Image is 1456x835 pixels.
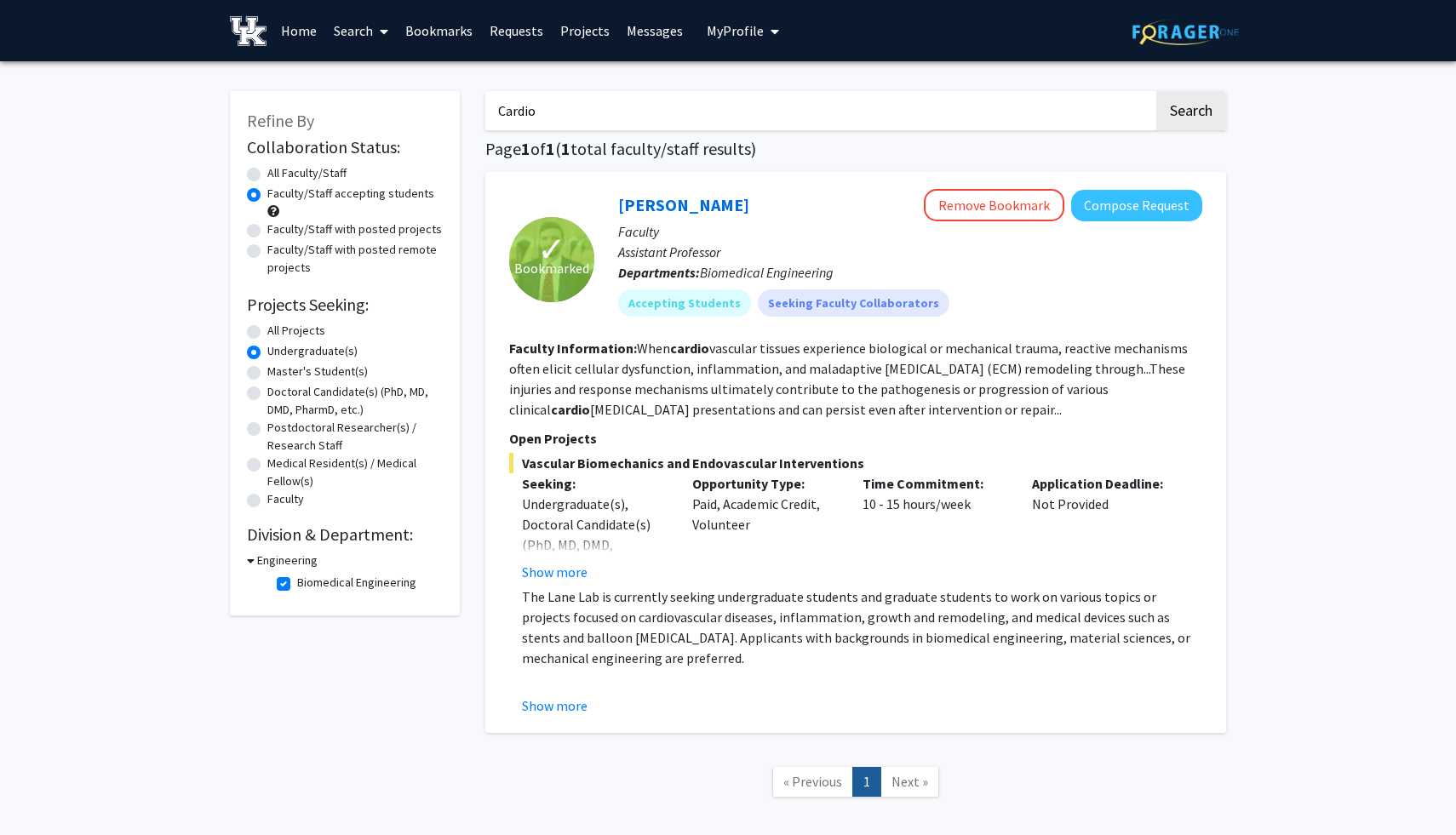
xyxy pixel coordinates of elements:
p: Application Deadline: [1032,473,1177,494]
span: Vascular Biomechanics and Endovascular Interventions [509,453,1202,473]
iframe: Chat [13,758,72,822]
label: Postdoctoral Researcher(s) / Research Staff [267,419,443,455]
a: Messages [618,1,691,60]
img: ForagerOne Logo [1132,19,1239,45]
p: Open Projects [509,428,1202,449]
span: My Profile [707,22,764,39]
nav: Page navigation [485,750,1226,819]
a: Search [325,1,397,60]
label: Biomedical Engineering [297,574,416,592]
button: Compose Request to Brooks Lane [1071,190,1202,221]
div: 10 - 15 hours/week [850,473,1020,582]
button: Show more [522,695,588,716]
b: cardio [551,401,590,418]
span: 1 [561,138,570,159]
span: Refine By [247,110,314,131]
a: Home [272,1,325,60]
div: Paid, Academic Credit, Volunteer [679,473,850,582]
fg-read-more: When vascular tissues experience biological or mechanical trauma, reactive mechanisms often elici... [509,340,1188,418]
span: Biomedical Engineering [700,264,834,281]
mat-chip: Seeking Faculty Collaborators [758,289,949,317]
img: University of Kentucky Logo [230,16,267,46]
p: Time Commitment: [863,473,1007,494]
button: Remove Bookmark [924,189,1064,221]
label: All Faculty/Staff [267,164,347,182]
button: Show more [522,562,588,582]
a: Next Page [880,767,939,797]
b: Faculty Information: [509,340,637,357]
label: Faculty/Staff with posted remote projects [267,241,443,277]
label: All Projects [267,322,325,340]
div: Not Provided [1019,473,1189,582]
h1: Page of ( total faculty/staff results) [485,139,1226,159]
a: 1 [852,767,881,797]
h2: Projects Seeking: [247,295,443,315]
h3: Engineering [257,552,318,569]
input: Search Keywords [485,91,1154,130]
mat-chip: Accepting Students [618,289,751,317]
h2: Collaboration Status: [247,137,443,157]
span: Next » [891,773,928,790]
label: Faculty/Staff accepting students [267,185,434,203]
p: Seeking: [522,473,667,494]
b: cardio [670,340,709,357]
span: 1 [546,138,555,159]
p: Opportunity Type: [692,473,837,494]
h2: Division & Department: [247,524,443,545]
a: Bookmarks [397,1,481,60]
a: Projects [552,1,618,60]
b: Departments: [618,264,700,281]
label: Faculty/Staff with posted projects [267,220,442,238]
span: ✓ [537,241,566,258]
p: Assistant Professor [618,242,1202,262]
p: The Lane Lab is currently seeking undergraduate students and graduate students to work on various... [522,586,1202,668]
span: Bookmarked [514,258,589,278]
label: Medical Resident(s) / Medical Fellow(s) [267,455,443,490]
span: « Previous [783,773,842,790]
label: Faculty [267,490,304,508]
a: Previous Page [772,767,853,797]
p: Faculty [618,221,1202,242]
span: 1 [521,138,530,159]
a: [PERSON_NAME] [618,194,749,215]
div: Undergraduate(s), Doctoral Candidate(s) (PhD, MD, DMD, PharmD, etc.) [522,494,667,575]
label: Doctoral Candidate(s) (PhD, MD, DMD, PharmD, etc.) [267,383,443,419]
label: Master's Student(s) [267,363,368,380]
button: Search [1156,91,1226,130]
label: Undergraduate(s) [267,342,358,360]
a: Requests [481,1,552,60]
